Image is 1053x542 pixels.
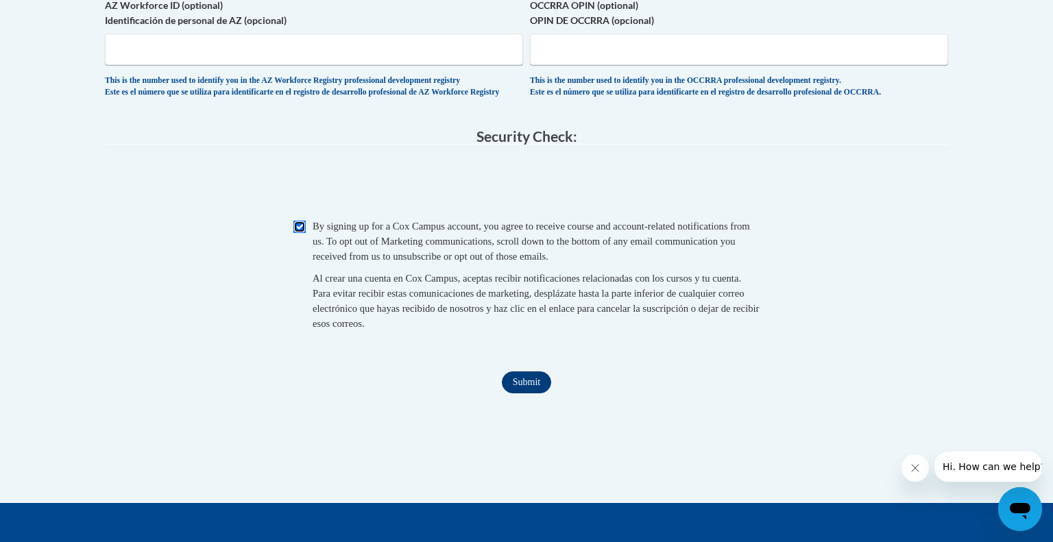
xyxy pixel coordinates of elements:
span: Security Check: [476,127,577,145]
iframe: Message from company [934,452,1042,482]
input: Submit [502,371,551,393]
div: This is the number used to identify you in the AZ Workforce Registry professional development reg... [105,75,523,98]
span: Al crear una cuenta en Cox Campus, aceptas recibir notificaciones relacionadas con los cursos y t... [313,273,759,329]
div: This is the number used to identify you in the OCCRRA professional development registry. Este es ... [530,75,948,98]
iframe: Close message [901,454,929,482]
span: By signing up for a Cox Campus account, you agree to receive course and account-related notificat... [313,221,750,262]
span: Hi. How can we help? [8,10,111,21]
iframe: reCAPTCHA [422,158,631,212]
iframe: Button to launch messaging window [998,487,1042,531]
